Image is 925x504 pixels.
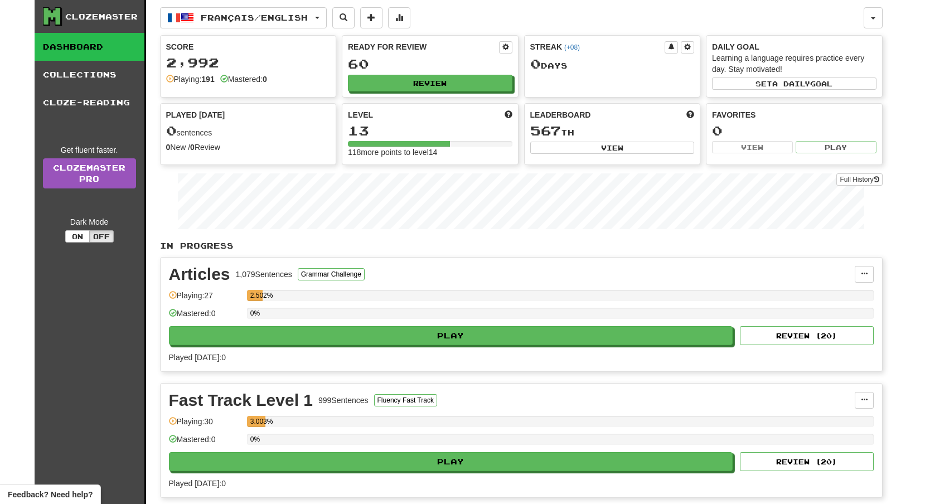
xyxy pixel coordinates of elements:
[65,230,90,243] button: On
[35,89,144,117] a: Cloze-Reading
[686,109,694,120] span: This week in points, UTC
[43,144,136,156] div: Get fluent faster.
[160,7,327,28] button: Français/English
[530,142,695,154] button: View
[35,33,144,61] a: Dashboard
[169,416,241,434] div: Playing: 30
[169,452,733,471] button: Play
[712,141,793,153] button: View
[388,7,410,28] button: More stats
[43,158,136,188] a: ClozemasterPro
[190,143,195,152] strong: 0
[564,43,580,51] a: (+08)
[374,394,437,406] button: Fluency Fast Track
[201,13,308,22] span: Français / English
[348,41,499,52] div: Ready for Review
[530,124,695,138] div: th
[348,124,512,138] div: 13
[166,123,177,138] span: 0
[201,75,214,84] strong: 191
[712,109,876,120] div: Favorites
[166,74,215,85] div: Playing:
[8,489,93,500] span: Open feedback widget
[220,74,267,85] div: Mastered:
[530,123,561,138] span: 567
[348,109,373,120] span: Level
[166,142,331,153] div: New / Review
[89,230,114,243] button: Off
[169,308,241,326] div: Mastered: 0
[43,216,136,227] div: Dark Mode
[166,41,331,52] div: Score
[166,143,171,152] strong: 0
[65,11,138,22] div: Clozemaster
[712,41,876,52] div: Daily Goal
[348,75,512,91] button: Review
[166,56,331,70] div: 2,992
[712,124,876,138] div: 0
[250,290,263,301] div: 2.502%
[712,77,876,90] button: Seta dailygoal
[530,41,665,52] div: Streak
[530,57,695,71] div: Day s
[740,326,874,345] button: Review (20)
[166,109,225,120] span: Played [DATE]
[166,124,331,138] div: sentences
[712,52,876,75] div: Learning a language requires practice every day. Stay motivated!
[348,147,512,158] div: 118 more points to level 14
[332,7,355,28] button: Search sentences
[263,75,267,84] strong: 0
[348,57,512,71] div: 60
[530,56,541,71] span: 0
[35,61,144,89] a: Collections
[169,353,226,362] span: Played [DATE]: 0
[772,80,810,88] span: a daily
[169,326,733,345] button: Play
[796,141,876,153] button: Play
[360,7,382,28] button: Add sentence to collection
[530,109,591,120] span: Leaderboard
[169,290,241,308] div: Playing: 27
[160,240,883,251] p: In Progress
[298,268,365,280] button: Grammar Challenge
[169,392,313,409] div: Fast Track Level 1
[250,416,266,427] div: 3.003%
[169,479,226,488] span: Played [DATE]: 0
[836,173,882,186] button: Full History
[169,434,241,452] div: Mastered: 0
[169,266,230,283] div: Articles
[740,452,874,471] button: Review (20)
[236,269,292,280] div: 1,079 Sentences
[318,395,369,406] div: 999 Sentences
[505,109,512,120] span: Score more points to level up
